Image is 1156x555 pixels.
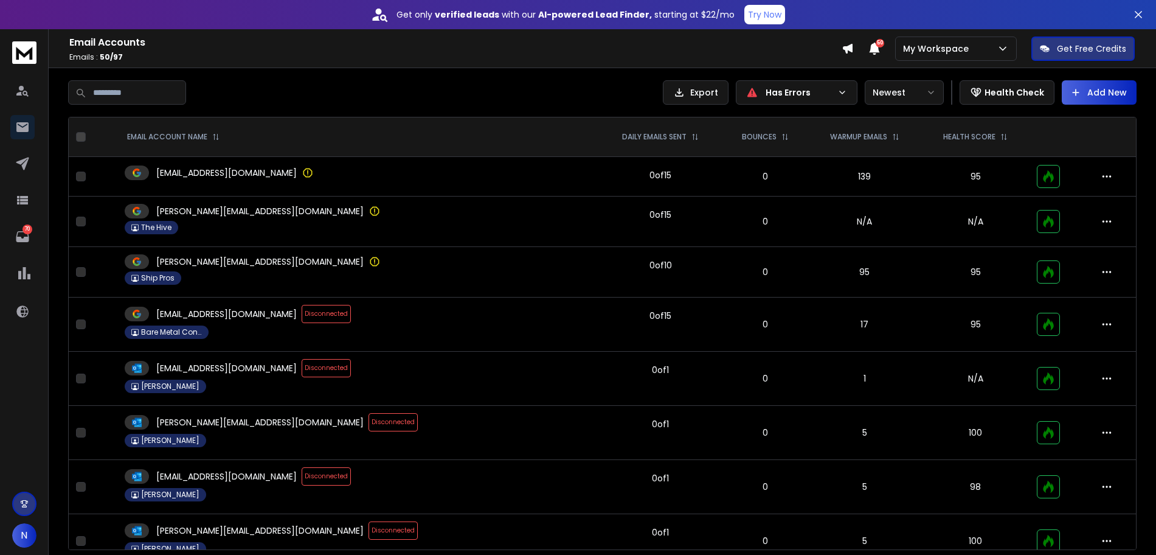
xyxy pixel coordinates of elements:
[141,490,199,500] p: [PERSON_NAME]
[922,157,1030,197] td: 95
[943,132,995,142] p: HEALTH SCORE
[141,273,175,283] p: Ship Pros
[730,427,800,439] p: 0
[808,247,922,298] td: 95
[730,318,800,330] p: 0
[929,215,1022,228] p: N/A
[808,197,922,247] td: N/A
[156,470,297,483] p: [EMAIL_ADDRESS][DOMAIN_NAME]
[369,413,418,431] span: Disconnected
[302,359,351,377] span: Disconnected
[141,544,199,554] p: [PERSON_NAME]
[922,247,1030,298] td: 95
[985,86,1044,99] p: Health Check
[12,523,36,548] button: N
[808,406,922,460] td: 5
[156,256,364,268] p: [PERSON_NAME][EMAIL_ADDRESS][DOMAIN_NAME]
[744,5,785,24] button: Try Now
[302,467,351,486] span: Disconnected
[369,522,418,540] span: Disconnected
[730,535,800,547] p: 0
[652,364,669,376] div: 0 of 1
[141,382,199,391] p: [PERSON_NAME]
[876,39,884,47] span: 50
[922,406,1030,460] td: 100
[960,80,1054,105] button: Health Check
[141,223,171,232] p: The Hive
[808,157,922,197] td: 139
[742,132,777,142] p: BOUNCES
[69,35,842,50] h1: Email Accounts
[141,436,199,445] p: [PERSON_NAME]
[730,215,800,228] p: 0
[730,481,800,493] p: 0
[538,9,652,21] strong: AI-powered Lead Finder,
[156,308,297,320] p: [EMAIL_ADDRESS][DOMAIN_NAME]
[808,352,922,406] td: 1
[730,372,800,385] p: 0
[766,86,832,99] p: Has Errors
[435,9,499,21] strong: verified leads
[649,259,672,271] div: 0 of 10
[808,460,922,514] td: 5
[141,327,202,337] p: Bare Metal Consulting
[69,52,842,62] p: Emails :
[730,170,800,183] p: 0
[922,460,1030,514] td: 98
[652,472,669,484] div: 0 of 1
[156,525,364,537] p: [PERSON_NAME][EMAIL_ADDRESS][DOMAIN_NAME]
[302,305,351,323] span: Disconnected
[127,132,220,142] div: EMAIL ACCOUNT NAME
[1057,43,1126,55] p: Get Free Credits
[865,80,944,105] button: Newest
[649,169,671,181] div: 0 of 15
[156,362,297,374] p: [EMAIL_ADDRESS][DOMAIN_NAME]
[12,41,36,64] img: logo
[808,298,922,352] td: 17
[922,298,1030,352] td: 95
[1031,37,1135,61] button: Get Free Credits
[830,132,887,142] p: WARMUP EMAILS
[22,225,32,234] p: 70
[903,43,974,55] p: My Workspace
[652,526,669,539] div: 0 of 1
[748,9,781,21] p: Try Now
[622,132,687,142] p: DAILY EMAILS SENT
[10,225,35,249] a: 70
[649,209,671,221] div: 0 of 15
[663,80,729,105] button: Export
[156,205,364,217] p: [PERSON_NAME][EMAIL_ADDRESS][DOMAIN_NAME]
[1062,80,1137,105] button: Add New
[100,52,123,62] span: 50 / 97
[649,310,671,322] div: 0 of 15
[156,416,364,428] p: [PERSON_NAME][EMAIL_ADDRESS][DOMAIN_NAME]
[929,372,1022,385] p: N/A
[396,9,735,21] p: Get only with our starting at $22/mo
[730,266,800,278] p: 0
[156,167,297,179] p: [EMAIL_ADDRESS][DOMAIN_NAME]
[652,418,669,430] div: 0 of 1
